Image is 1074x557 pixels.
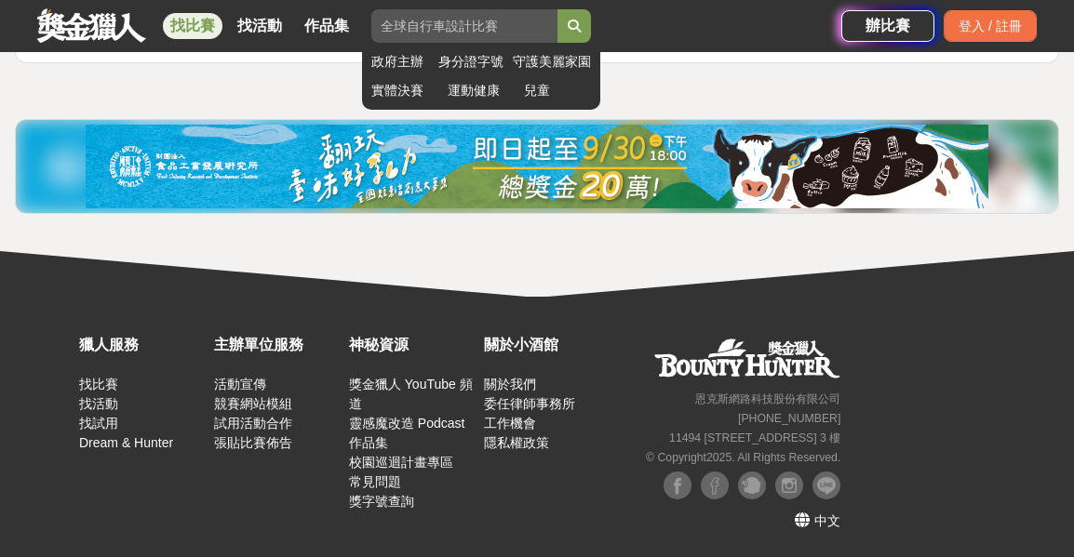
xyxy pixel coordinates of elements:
a: 找比賽 [79,377,118,391]
a: 獎金獵人 YouTube 頻道 [349,377,473,411]
span: 中文 [814,513,840,528]
a: Dream & Hunter [79,435,173,450]
a: 作品集 [349,435,388,450]
a: 常見問題 [349,474,401,489]
img: Instagram [775,471,803,499]
a: 工作機會 [484,416,536,431]
small: [PHONE_NUMBER] [738,412,840,425]
a: 隱私權政策 [484,435,549,450]
a: 運動健康 [448,81,515,100]
a: 校園巡迴計畫專區 [349,455,453,470]
a: 找試用 [79,416,118,431]
img: Facebook [701,471,729,499]
a: 政府主辦 [371,52,429,72]
a: 辦比賽 [841,10,934,42]
a: 找比賽 [163,13,222,39]
div: 神秘資源 [349,334,475,356]
a: 活動宣傳 [214,377,266,391]
div: 登入 / 註冊 [944,10,1037,42]
a: 兒童 [524,81,591,100]
a: 張貼比賽佈告 [214,435,292,450]
a: 守護美麗家園 [513,52,591,72]
a: 競賽網站模組 [214,396,292,411]
a: 試用活動合作 [214,416,292,431]
img: Facebook [664,471,691,499]
div: 主辦單位服務 [214,334,340,356]
small: © Copyright 2025 . All Rights Reserved. [646,451,840,464]
a: 委任律師事務所 [484,396,575,411]
img: Plurk [738,471,766,499]
a: 關於我們 [484,377,536,391]
input: 全球自行車設計比賽 [371,9,557,43]
a: 找活動 [79,396,118,411]
a: 作品集 [297,13,356,39]
a: 身分證字號 [438,52,503,72]
a: 實體決賽 [371,81,438,100]
div: 關於小酒館 [484,334,610,356]
div: 獵人服務 [79,334,205,356]
small: 恩克斯網路科技股份有限公司 [695,392,840,405]
a: 靈感魔改造 Podcast [349,416,464,431]
img: LINE [812,471,840,499]
a: 獎字號查詢 [349,494,414,509]
a: 找活動 [230,13,289,39]
img: 0721bdb2-86f1-4b3e-8aa4-d67e5439bccf.jpg [86,125,988,208]
small: 11494 [STREET_ADDRESS] 3 樓 [669,431,840,444]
